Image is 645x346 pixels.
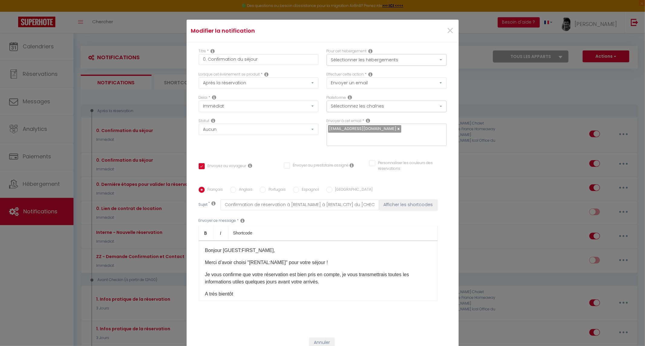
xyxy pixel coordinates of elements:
[327,101,447,112] button: Sélectionnez les chaînes
[228,226,257,240] a: Shortcode
[199,202,208,208] label: Sujet
[369,72,373,77] i: Action Type
[205,290,431,298] p: A très bientôt
[446,22,454,40] span: ×
[212,95,217,100] i: Action Time
[379,199,438,210] button: Afficher les shortcodes
[212,201,216,206] i: Subject
[199,226,213,240] a: Bold
[199,48,206,54] label: Titre
[205,259,431,266] p: ​Merci d’avoir choisi "[RENTAL:NAME]" ​pour votre séjour !
[211,118,216,123] i: Booking status
[366,118,370,123] i: Recipient
[205,163,246,170] label: Envoyez au voyageur
[299,187,319,193] label: Espagnol
[350,163,354,168] i: Envoyer au prestataire si il est assigné
[205,187,223,193] label: Français
[327,48,367,54] label: Pour cet hébergement
[265,72,269,77] i: Event Occur
[236,187,253,193] label: Anglais
[199,95,208,101] label: Délai
[213,226,228,240] a: Italic
[327,54,447,66] button: Sélectionner les hébergements
[199,118,210,124] label: Statut
[205,247,431,254] p: Bonjour [GUEST:FIRST_NAME]​,
[211,49,215,53] i: Title
[199,72,260,77] label: Lorsque cet événement se produit
[329,126,397,131] span: [EMAIL_ADDRESS][DOMAIN_NAME]
[332,187,373,193] label: [GEOGRAPHIC_DATA]
[446,24,454,37] button: Close
[205,271,431,286] p: Je vous confirme que votre réservation est bien pris en compte, je vous transmettrais toutes les ...
[191,27,364,35] h4: Modifier la notification
[241,218,245,223] i: Message
[327,118,362,124] label: Envoyer à cet email
[369,49,373,53] i: This Rental
[327,95,346,101] label: Plateforme
[248,163,252,168] i: Envoyer au voyageur
[327,72,364,77] label: Effectuer cette action
[199,218,236,224] label: Envoyer ce message
[348,95,352,100] i: Action Channel
[266,187,286,193] label: Portugais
